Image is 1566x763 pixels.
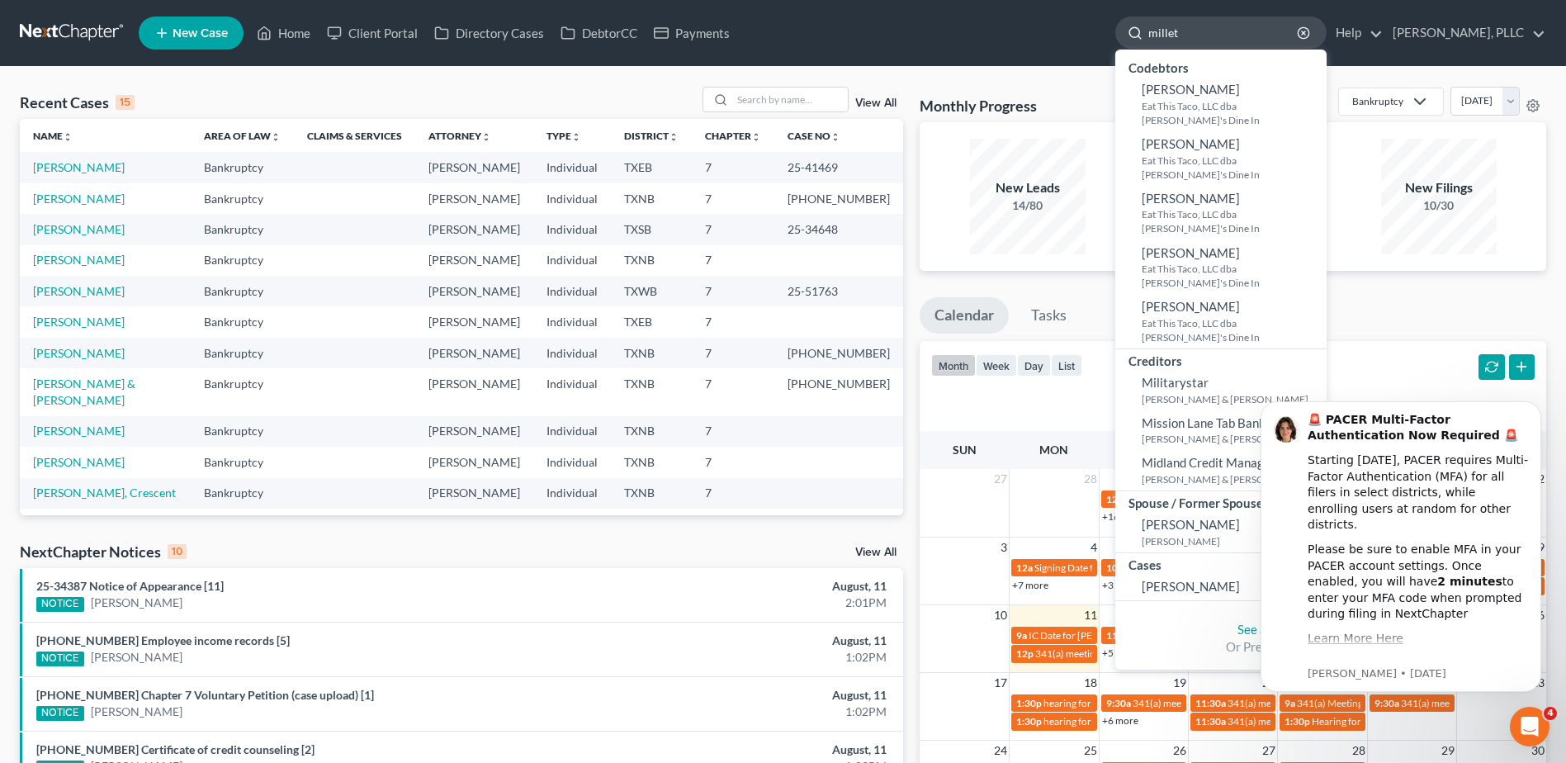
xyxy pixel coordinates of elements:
div: 15 [116,95,135,110]
a: +5 more [1102,647,1138,659]
span: 12a [1016,562,1033,574]
a: [PERSON_NAME][PERSON_NAME] [1115,512,1327,552]
div: August, 11 [614,633,887,649]
td: 7 [692,368,774,415]
span: 17 [992,673,1009,693]
a: Chapterunfold_more [705,130,761,142]
a: [PERSON_NAME] [91,649,182,666]
td: Individual [533,183,611,214]
span: 30 [1530,741,1546,761]
a: [PERSON_NAME], Crescent [33,486,176,500]
span: 9:30a [1106,697,1131,709]
td: Individual [533,416,611,447]
td: Individual [533,509,611,539]
small: Eat This Taco, LLC dba [PERSON_NAME]'s Dine In [1142,207,1322,235]
a: Help [1327,18,1383,48]
td: TXWB [611,276,692,306]
td: 25-34648 [774,214,903,244]
a: Districtunfold_more [624,130,679,142]
a: Midland Credit Managem[PERSON_NAME] & [PERSON_NAME] [1115,450,1327,490]
td: [PERSON_NAME] [415,447,533,477]
a: Calendar [920,297,1009,334]
span: 28 [1082,469,1099,489]
div: Creditors [1115,349,1327,370]
td: TXSB [611,214,692,244]
div: Codebtors [1115,56,1327,77]
td: Bankruptcy [191,183,294,214]
span: 10 [992,605,1009,625]
span: [PERSON_NAME] [1142,191,1240,206]
a: +6 more [1102,714,1138,727]
a: [PERSON_NAME] [33,346,125,360]
span: 29 [1440,741,1456,761]
td: TXNB [611,478,692,509]
td: Individual [533,478,611,509]
td: 7 [692,214,774,244]
small: [PERSON_NAME] & [PERSON_NAME] [1142,432,1322,446]
span: [PERSON_NAME] [1142,517,1240,532]
td: Bankruptcy [191,416,294,447]
span: 11:30a [1195,715,1226,727]
td: TXNB [611,416,692,447]
div: August, 11 [614,578,887,595]
a: +7 more [1012,579,1048,591]
a: View All [855,547,897,558]
div: Bankruptcy [1352,94,1403,108]
td: Bankruptcy [191,338,294,368]
a: [PERSON_NAME] & [PERSON_NAME] [33,377,135,407]
a: [PERSON_NAME] [33,222,125,236]
td: TXEB [611,306,692,337]
div: NOTICE [36,706,84,721]
i: unfold_more [481,132,491,142]
span: 1:30p [1016,697,1042,709]
span: 1:30p [1284,715,1310,727]
a: Directory Cases [426,18,552,48]
a: 25-34387 Notice of Appearance [11] [36,579,224,593]
span: Sun [953,443,977,457]
span: 24 [992,741,1009,761]
small: Eat This Taco, LLC dba [PERSON_NAME]'s Dine In [1142,262,1322,290]
td: Individual [533,306,611,337]
span: IC Date for [PERSON_NAME], [GEOGRAPHIC_DATA] [1029,629,1259,642]
a: Home [248,18,319,48]
td: Individual [533,214,611,244]
span: Militarystar [1142,375,1209,390]
span: Mission Lane Tab Bank [1142,415,1266,430]
div: NextChapter Notices [20,542,187,562]
span: 27 [992,469,1009,489]
a: [PERSON_NAME]Eat This Taco, LLC dba [PERSON_NAME]'s Dine In [1115,294,1327,348]
td: [PHONE_NUMBER] [774,368,903,415]
span: 11:30a [1195,697,1226,709]
i: unfold_more [669,132,679,142]
span: 11a [1106,629,1123,642]
td: 7 [692,447,774,477]
td: [PHONE_NUMBER] [774,183,903,214]
td: TXNB [611,368,692,415]
span: 10:30a [1106,562,1137,574]
span: [PERSON_NAME] [1142,299,1240,314]
td: Individual [533,338,611,368]
td: Bankruptcy [191,245,294,276]
div: New Leads [970,178,1086,197]
span: New Case [173,27,228,40]
h3: Monthly Progress [920,96,1037,116]
div: Cases [1115,553,1327,574]
a: [PERSON_NAME] [91,704,182,720]
span: 12p [1016,647,1034,660]
div: August, 11 [614,742,887,758]
span: hearing for [1043,715,1091,727]
div: Or Press Enter... [1128,638,1313,656]
a: Mission Lane Tab Bank[PERSON_NAME] & [PERSON_NAME] [1115,410,1327,451]
span: 341(a) meeting for [PERSON_NAME] [1133,697,1292,709]
span: Hearing for Alleo Holdings Corporation [1312,715,1482,727]
td: [PERSON_NAME] [415,416,533,447]
div: August, 11 [614,687,887,704]
td: TXNB [611,183,692,214]
span: 341(a) meeting for [PERSON_NAME] & Chelsea Glass [PERSON_NAME] [1035,647,1342,660]
div: 14/80 [970,197,1086,214]
div: 1:02PM [614,704,887,720]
